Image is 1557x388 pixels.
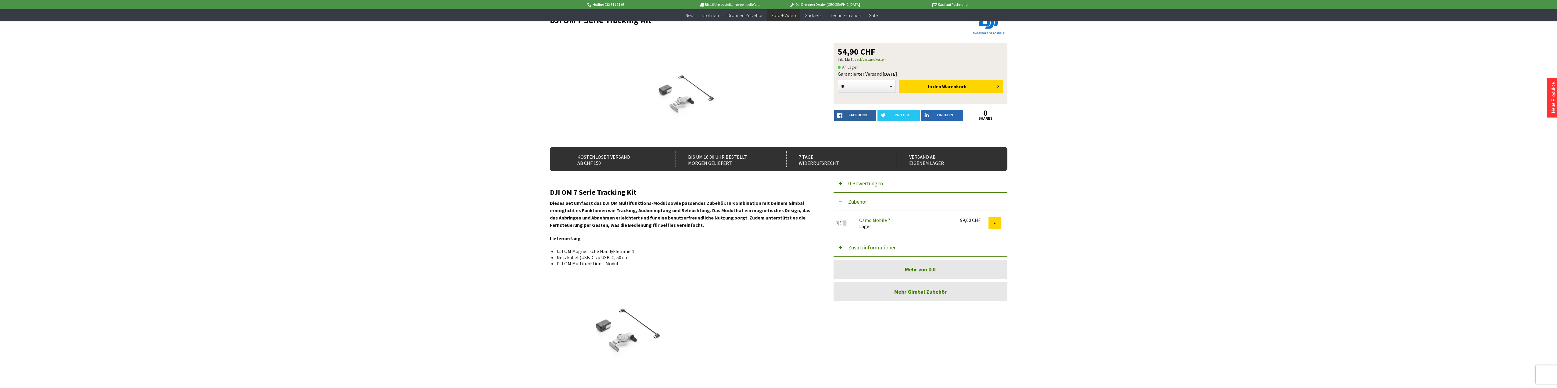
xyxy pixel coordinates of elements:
a: LinkedIn [921,110,963,121]
span: Sale [869,12,878,18]
li: Netzkabel (USB-C zu USB-C, 50 cm [557,254,810,260]
a: Drohnen [698,9,723,22]
img: DJI [971,16,1007,36]
span: Drohnen Zubehör [727,12,763,18]
span: An Lager [838,63,858,71]
p: DJI Drohnen Dealer [GEOGRAPHIC_DATA] [777,1,872,8]
a: Mehr von DJI [834,260,1007,279]
div: Kostenloser Versand ab CHF 150 [565,151,662,167]
a: facebook [834,110,877,121]
a: Sale [865,9,882,22]
button: In den Warenkorb [899,80,1003,93]
li: DJI OM Magnetische Handyklemme 4 [557,248,810,254]
a: 0 [964,110,1007,117]
a: Neue Produkte [1550,82,1556,113]
button: 0 Bewertungen [834,174,1007,193]
span: facebook [849,113,868,117]
span: Foto + Video [771,12,796,18]
div: Lager [854,217,955,229]
span: Drohnen [702,12,719,18]
span: Warenkorb [942,83,967,89]
a: zzgl. Versandkosten [855,57,886,62]
a: twitter [877,110,920,121]
div: Garantierter Versand: [838,71,1003,77]
a: Gadgets [800,9,826,22]
div: Versand ab eigenem Lager [897,151,994,167]
strong: Lieferumfang [550,235,581,241]
img: Osmo Mobile 7 [834,217,849,229]
span: LinkedIn [937,113,953,117]
span: Technik-Trends [830,12,860,18]
a: Foto + Video [767,9,800,22]
a: shares [964,117,1007,121]
p: Bis 16 Uhr bestellt, morgen geliefert. [682,1,777,8]
a: Drohnen Zubehör [723,9,767,22]
div: 7 Tage Widerrufsrecht [786,151,884,167]
b: [DATE] [883,71,897,77]
strong: Dieses Set umfasst das DJI OM Multifunktions-Modul sowie passendes Zubehör. In Kombination mit De... [550,200,810,228]
p: Kauf auf Rechnung [872,1,967,8]
a: Mehr Gimbal Zubehör [834,282,1007,301]
span: In den [928,83,941,89]
a: Technik-Trends [826,9,865,22]
div: 99,00 CHF [960,217,988,223]
a: Neu [681,9,698,22]
img: DJI OM 7 Serie Tracking Kit [619,43,746,141]
span: Neu [685,12,693,18]
li: DJI OM Multifunktions-Modul [557,260,810,267]
p: Hotline 032 511 11 03 [587,1,682,8]
button: Zubehör [834,193,1007,211]
span: 54,90 CHF [838,47,875,56]
img: DJI-OM-7-Series-Tracking-Kit-1Gw84sBeesDiXi [550,271,698,384]
h1: DJI OM 7 Serie Tracking Kit [550,16,916,25]
p: inkl. MwSt. [838,56,1003,63]
span: Gadgets [805,12,821,18]
div: Bis um 16:00 Uhr bestellt Morgen geliefert [676,151,773,167]
span: DJI OM 7 Serie Tracking Kit [550,187,637,197]
button: Zusatzinformationen [834,238,1007,257]
a: Osmo Mobile 7 [859,217,890,223]
span: twitter [894,113,909,117]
